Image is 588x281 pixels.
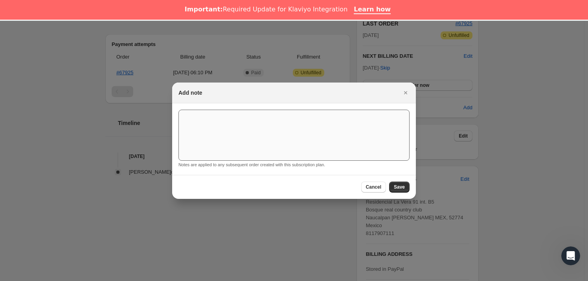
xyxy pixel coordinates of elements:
[366,184,381,190] span: Cancel
[361,182,386,193] button: Cancel
[178,89,202,97] h2: Add note
[185,6,347,13] div: Required Update for Klaviyo Integration
[400,87,411,98] button: Close
[185,6,223,13] b: Important:
[394,184,405,190] span: Save
[354,6,391,14] a: Learn how
[561,246,580,265] iframe: Intercom live chat
[389,182,410,193] button: Save
[178,162,325,167] small: Notes are applied to any subsequent order created with this subscription plan.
